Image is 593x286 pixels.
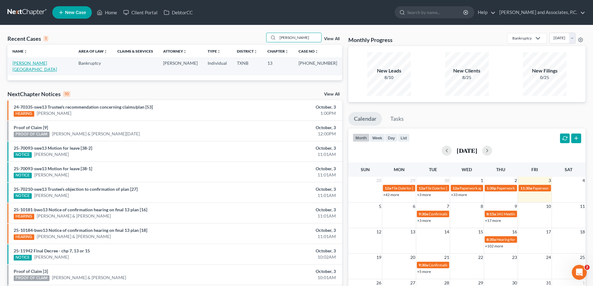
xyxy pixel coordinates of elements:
[417,218,431,223] a: +3 more
[14,166,92,171] a: 25-70093-swe13 Motion for leave [38-1]
[429,263,499,267] span: Confirmation hearing for [PERSON_NAME]
[398,134,410,142] button: list
[378,203,382,210] span: 5
[14,132,49,137] div: PROOF OF CLAIM
[514,203,518,210] span: 9
[545,254,552,261] span: 24
[12,49,27,54] a: Nameunfold_more
[73,57,112,75] td: Bankruptcy
[514,177,518,184] span: 2
[376,228,382,236] span: 12
[426,186,508,190] span: File Date for [PERSON_NAME] & [PERSON_NAME]
[63,91,70,97] div: 10
[94,7,120,18] a: Home
[475,7,496,18] a: Help
[410,177,416,184] span: 29
[446,203,450,210] span: 7
[445,74,489,81] div: 8/25
[267,49,289,54] a: Chapterunfold_more
[14,269,48,274] a: Proof of Claim [3]
[572,265,587,280] iframe: Intercom live chat
[44,36,48,41] div: 1
[14,111,34,117] div: HEARING
[412,203,416,210] span: 6
[285,50,289,54] i: unfold_more
[233,172,336,178] div: 11:01AM
[315,50,318,54] i: unfold_more
[34,172,69,178] a: [PERSON_NAME]
[14,104,153,110] a: 24-70335-swe13 Trustee's recommendation concerning claims/plan [53]
[545,228,552,236] span: 17
[232,57,262,75] td: TXNB
[14,207,147,212] a: 25-10181-bwo13 Notice of confirmation hearing on final 13 plan [16]
[445,67,489,74] div: New Clients
[183,50,187,54] i: unfold_more
[367,74,411,81] div: 8/10
[65,10,86,15] span: New Case
[163,49,187,54] a: Attorneyunfold_more
[457,147,477,154] h2: [DATE]
[429,212,499,216] span: Confirmation hearing for [PERSON_NAME]
[52,274,126,281] a: [PERSON_NAME] & [PERSON_NAME]
[419,212,428,216] span: 9:30a
[462,167,472,172] span: Wed
[233,110,336,116] div: 1:00PM
[324,37,340,41] a: View All
[487,186,496,190] span: 1:30p
[582,177,586,184] span: 4
[233,207,336,213] div: October, 3
[217,50,221,54] i: unfold_more
[37,233,111,240] a: [PERSON_NAME] & [PERSON_NAME]
[112,45,158,57] th: Claims & Services
[24,50,27,54] i: unfold_more
[254,50,257,54] i: unfold_more
[324,92,340,96] a: View All
[237,49,257,54] a: Districtunfold_more
[78,49,107,54] a: Area of Lawunfold_more
[376,254,382,261] span: 19
[444,254,450,261] span: 21
[497,212,553,216] span: 341 Meeting for [PERSON_NAME]
[579,228,586,236] span: 18
[14,186,138,192] a: 25-70210-swe13 Trustee's objection to confirmation of plan [27]
[392,186,441,190] span: File Date for [PERSON_NAME]
[385,186,391,190] span: 12a
[233,213,336,219] div: 11:01AM
[511,228,518,236] span: 16
[14,234,34,240] div: HEARING
[37,110,71,116] a: [PERSON_NAME]
[496,7,585,18] a: [PERSON_NAME] and Associates, P.C.
[444,177,450,184] span: 30
[367,67,411,74] div: New Leads
[487,212,496,216] span: 8:15a
[407,7,464,18] input: Search by name...
[14,214,34,219] div: HEARING
[480,177,484,184] span: 1
[579,203,586,210] span: 11
[233,192,336,199] div: 11:01AM
[262,57,294,75] td: 13
[451,192,467,197] a: +33 more
[419,263,428,267] span: 9:30a
[37,213,111,219] a: [PERSON_NAME] & [PERSON_NAME]
[531,167,538,172] span: Fri
[294,57,342,75] td: [PHONE_NUMBER]
[104,50,107,54] i: unfold_more
[394,167,405,172] span: Mon
[348,36,393,44] h3: Monthly Progress
[161,7,196,18] a: DebtorCC
[410,254,416,261] span: 20
[233,254,336,260] div: 10:02AM
[383,192,399,197] a: +42 more
[233,186,336,192] div: October, 3
[385,134,398,142] button: day
[419,186,425,190] span: 12a
[14,227,147,233] a: 25-10184-bwo13 Notice of confirmation hearing on final 13 plan [18]
[208,49,221,54] a: Typeunfold_more
[14,152,32,158] div: NOTICE
[585,265,590,270] span: 2
[485,218,501,223] a: +17 more
[233,124,336,131] div: October, 3
[278,33,321,42] input: Search by name...
[361,167,370,172] span: Sun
